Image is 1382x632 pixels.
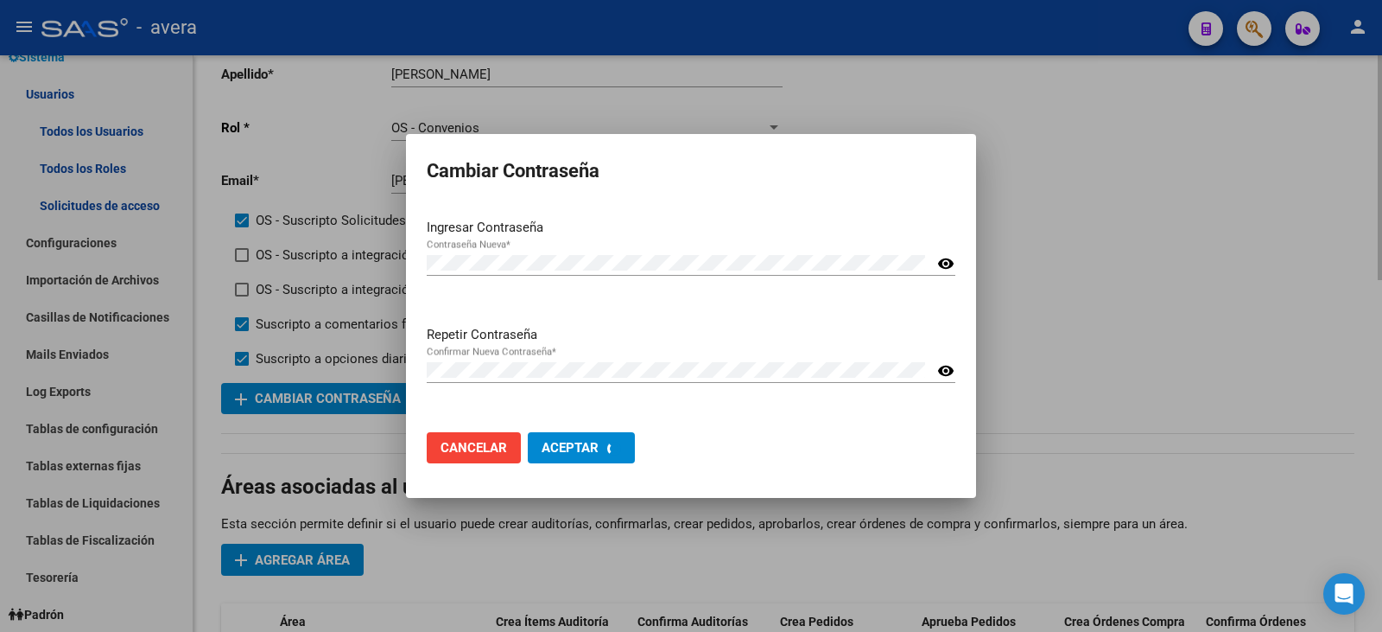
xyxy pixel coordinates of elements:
span: Aceptar [542,440,599,456]
p: Ingresar Contraseña [427,218,955,238]
h2: Cambiar Contraseña [427,155,955,188]
mat-icon: visibility [937,253,954,274]
button: Cancelar [427,432,521,463]
mat-icon: visibility [937,361,954,381]
p: Repetir Contraseña [427,325,955,345]
div: Open Intercom Messenger [1323,573,1365,615]
button: Aceptar [528,432,635,463]
span: Cancelar [441,440,507,456]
